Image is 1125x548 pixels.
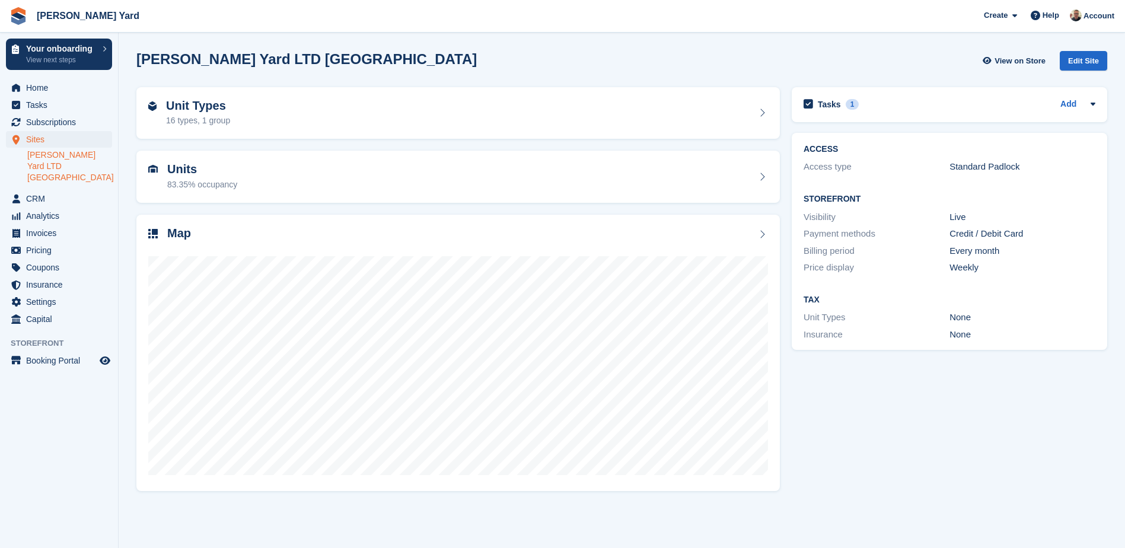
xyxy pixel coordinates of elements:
[949,244,1095,258] div: Every month
[167,179,237,191] div: 83.35% occupancy
[136,51,477,67] h2: [PERSON_NAME] Yard LTD [GEOGRAPHIC_DATA]
[26,242,97,259] span: Pricing
[26,294,97,310] span: Settings
[26,55,97,65] p: View next steps
[984,9,1008,21] span: Create
[981,51,1050,71] a: View on Store
[804,227,949,241] div: Payment methods
[6,79,112,96] a: menu
[148,229,158,238] img: map-icn-33ee37083ee616e46c38cad1a60f524a97daa1e2b2c8c0bc3eb3415660979fc1.svg
[6,242,112,259] a: menu
[98,353,112,368] a: Preview store
[166,99,230,113] h2: Unit Types
[804,295,1095,305] h2: Tax
[26,259,97,276] span: Coupons
[1060,51,1107,75] a: Edit Site
[26,44,97,53] p: Your onboarding
[1083,10,1114,22] span: Account
[136,87,780,139] a: Unit Types 16 types, 1 group
[949,160,1095,174] div: Standard Padlock
[167,227,191,240] h2: Map
[6,114,112,130] a: menu
[26,311,97,327] span: Capital
[1043,9,1059,21] span: Help
[1060,51,1107,71] div: Edit Site
[166,114,230,127] div: 16 types, 1 group
[136,215,780,492] a: Map
[9,7,27,25] img: stora-icon-8386f47178a22dfd0bd8f6a31ec36ba5ce8667c1dd55bd0f319d3a0aa187defe.svg
[949,261,1095,275] div: Weekly
[6,352,112,369] a: menu
[6,259,112,276] a: menu
[6,39,112,70] a: Your onboarding View next steps
[136,151,780,203] a: Units 83.35% occupancy
[26,190,97,207] span: CRM
[995,55,1046,67] span: View on Store
[804,244,949,258] div: Billing period
[6,190,112,207] a: menu
[26,79,97,96] span: Home
[804,145,1095,154] h2: ACCESS
[6,97,112,113] a: menu
[1060,98,1076,111] a: Add
[804,211,949,224] div: Visibility
[804,160,949,174] div: Access type
[26,131,97,148] span: Sites
[26,97,97,113] span: Tasks
[167,163,237,176] h2: Units
[804,195,1095,204] h2: Storefront
[148,101,157,111] img: unit-type-icn-2b2737a686de81e16bb02015468b77c625bbabd49415b5ef34ead5e3b44a266d.svg
[949,211,1095,224] div: Live
[6,225,112,241] a: menu
[804,311,949,324] div: Unit Types
[949,227,1095,241] div: Credit / Debit Card
[818,99,841,110] h2: Tasks
[11,337,118,349] span: Storefront
[6,131,112,148] a: menu
[148,165,158,173] img: unit-icn-7be61d7bf1b0ce9d3e12c5938cc71ed9869f7b940bace4675aadf7bd6d80202e.svg
[32,6,144,26] a: [PERSON_NAME] Yard
[804,328,949,342] div: Insurance
[26,208,97,224] span: Analytics
[26,276,97,293] span: Insurance
[804,261,949,275] div: Price display
[26,114,97,130] span: Subscriptions
[6,208,112,224] a: menu
[26,225,97,241] span: Invoices
[949,328,1095,342] div: None
[6,311,112,327] a: menu
[1070,9,1082,21] img: Si Allen
[26,352,97,369] span: Booking Portal
[27,149,112,183] a: [PERSON_NAME] Yard LTD [GEOGRAPHIC_DATA]
[6,294,112,310] a: menu
[6,276,112,293] a: menu
[846,99,859,110] div: 1
[949,311,1095,324] div: None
